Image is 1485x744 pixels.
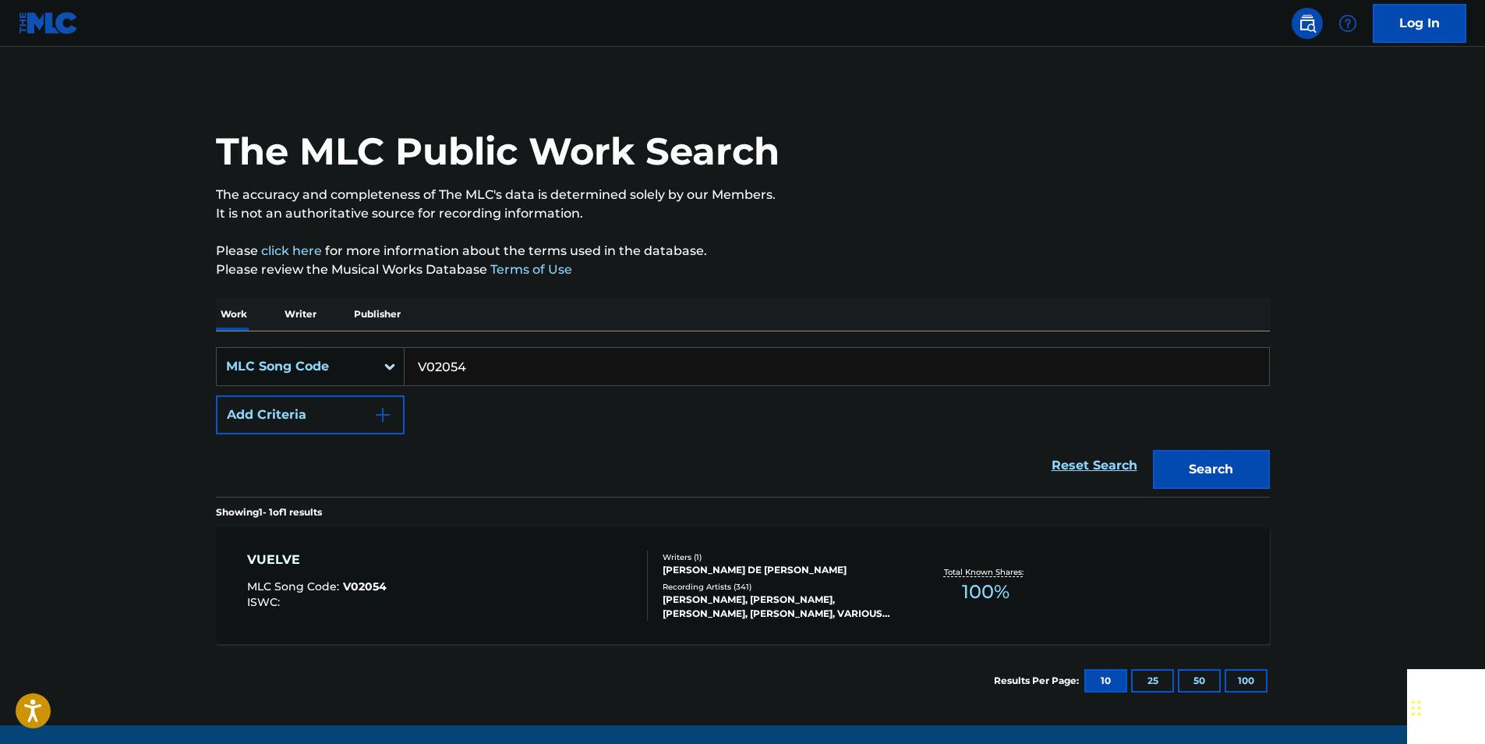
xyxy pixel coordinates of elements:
button: 25 [1131,669,1174,693]
button: 50 [1178,669,1221,693]
p: It is not an authoritative source for recording information. [216,204,1270,223]
a: click here [261,243,322,258]
button: 100 [1225,669,1268,693]
p: Please review the Musical Works Database [216,260,1270,279]
a: Log In [1373,4,1466,43]
button: Search [1153,450,1270,489]
h1: The MLC Public Work Search [216,128,780,175]
p: Work [216,298,252,331]
a: Terms of Use [487,262,572,277]
div: Drag [1412,685,1421,732]
img: MLC Logo [19,12,79,34]
div: Help [1332,8,1363,39]
img: search [1298,14,1317,33]
a: Public Search [1292,8,1323,39]
p: Please for more information about the terms used in the database. [216,242,1270,260]
p: The accuracy and completeness of The MLC's data is determined solely by our Members. [216,186,1270,204]
button: Add Criteria [216,395,405,434]
div: VUELVE [247,551,387,569]
span: 100 % [962,578,1009,606]
iframe: Chat Widget [1407,669,1485,744]
span: MLC Song Code : [247,579,343,593]
img: 9d2ae6d4665cec9f34b9.svg [373,406,392,424]
p: Total Known Shares: [944,566,1027,578]
img: help [1338,14,1357,33]
button: 10 [1084,669,1127,693]
p: Results Per Page: [994,674,1083,688]
a: Reset Search [1044,448,1145,483]
p: Writer [280,298,321,331]
p: Showing 1 - 1 of 1 results [216,505,322,519]
div: Recording Artists ( 341 ) [663,581,898,593]
div: Writers ( 1 ) [663,551,898,563]
span: V02054 [343,579,387,593]
a: VUELVEMLC Song Code:V02054ISWC:Writers (1)[PERSON_NAME] DE [PERSON_NAME]Recording Artists (341)[P... [216,527,1270,644]
p: Publisher [349,298,405,331]
div: [PERSON_NAME], [PERSON_NAME], [PERSON_NAME], [PERSON_NAME], VARIOUS ARTISTS [663,593,898,621]
form: Search Form [216,347,1270,497]
div: MLC Song Code [226,357,366,376]
div: [PERSON_NAME] DE [PERSON_NAME] [663,563,898,577]
span: ISWC : [247,595,284,609]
